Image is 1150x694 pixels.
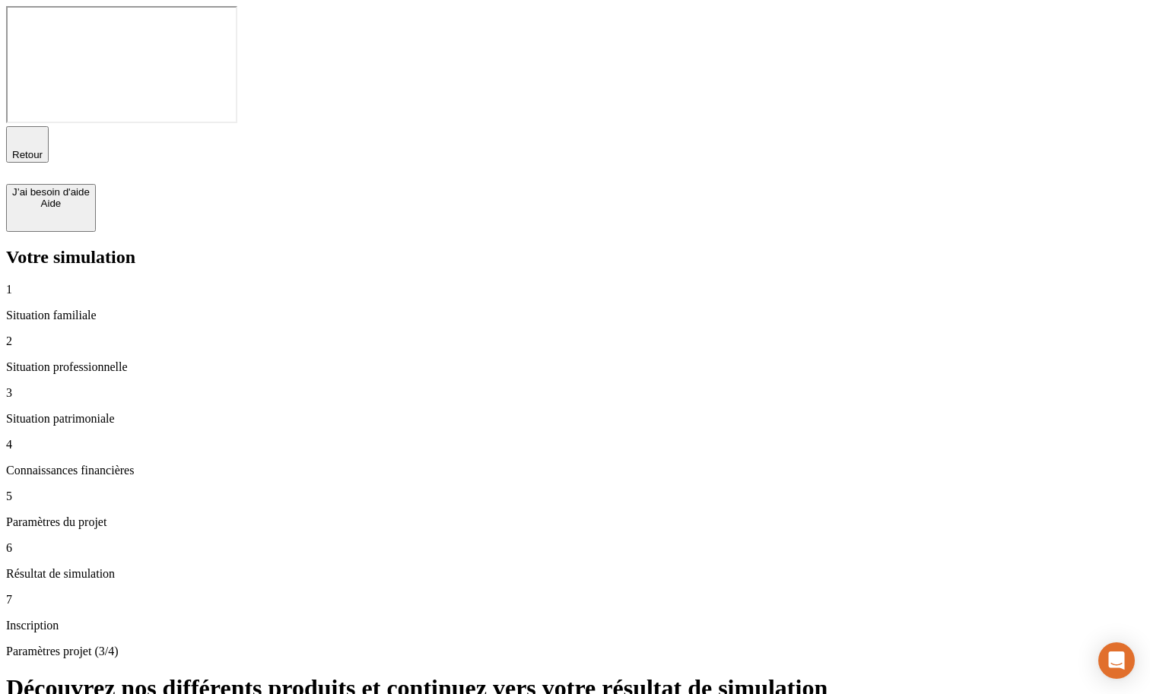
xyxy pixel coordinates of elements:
p: Paramètres projet (3/4) [6,645,1144,658]
button: J’ai besoin d'aideAide [6,184,96,232]
h2: Votre simulation [6,247,1144,268]
p: 7 [6,593,1144,607]
div: J’ai besoin d'aide [12,186,90,198]
p: 6 [6,541,1144,555]
button: Retour [6,126,49,163]
p: 3 [6,386,1144,400]
div: Open Intercom Messenger [1098,642,1135,679]
div: Aide [12,198,90,209]
p: 1 [6,283,1144,296]
p: Connaissances financières [6,464,1144,477]
p: Paramètres du projet [6,515,1144,529]
p: 2 [6,334,1144,348]
p: Résultat de simulation [6,567,1144,581]
p: Situation familiale [6,309,1144,322]
p: 5 [6,490,1144,503]
p: 4 [6,438,1144,452]
p: Situation professionnelle [6,360,1144,374]
p: Situation patrimoniale [6,412,1144,426]
span: Retour [12,149,43,160]
p: Inscription [6,619,1144,632]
